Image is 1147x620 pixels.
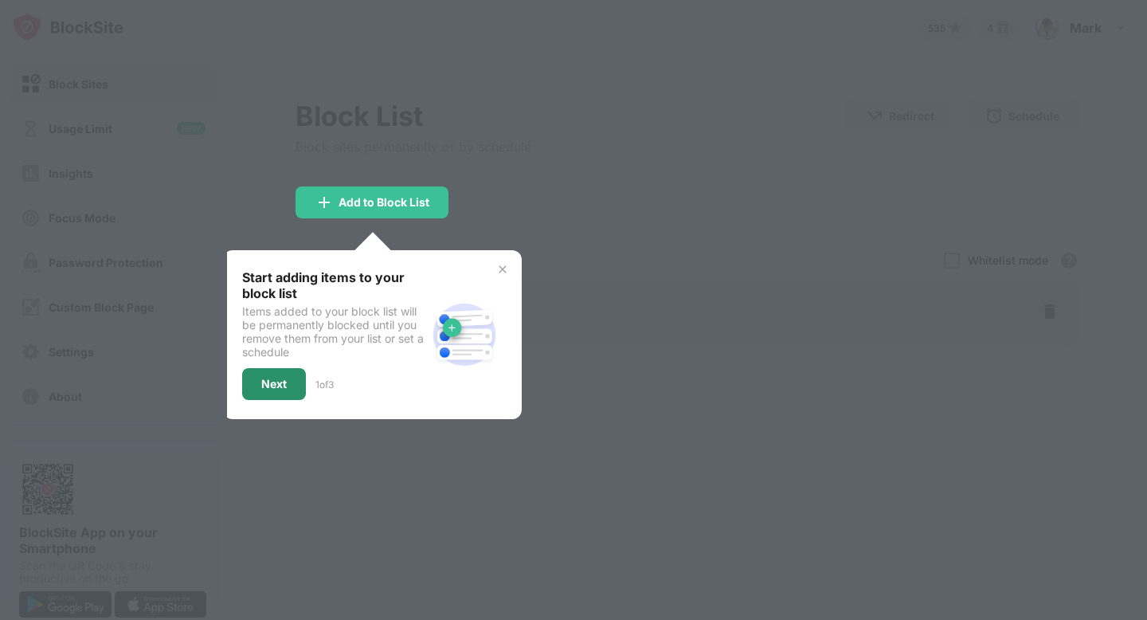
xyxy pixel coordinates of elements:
[315,379,334,390] div: 1 of 3
[261,378,287,390] div: Next
[496,263,509,276] img: x-button.svg
[242,304,426,359] div: Items added to your block list will be permanently blocked until you remove them from your list o...
[426,296,503,373] img: block-site.svg
[339,196,429,209] div: Add to Block List
[242,269,426,301] div: Start adding items to your block list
